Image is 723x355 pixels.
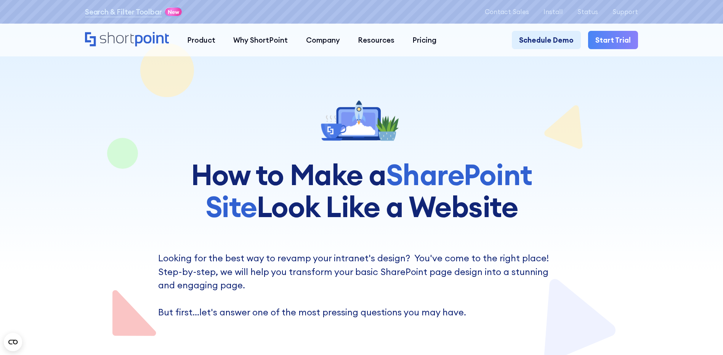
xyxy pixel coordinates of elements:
iframe: Chat Widget [685,318,723,355]
a: Contact Sales [485,8,529,15]
div: Company [306,35,340,45]
a: Why ShortPoint [224,31,297,49]
div: Why ShortPoint [233,35,288,45]
a: Resources [349,31,403,49]
button: Open CMP widget [4,333,22,351]
div: Resources [358,35,394,45]
div: Pricing [412,35,436,45]
a: Home [85,32,169,48]
span: SharePoint Site [205,156,532,224]
a: Support [612,8,638,15]
a: Company [297,31,349,49]
a: Search & Filter Toolbar [85,6,162,17]
a: Pricing [404,31,446,49]
div: Product [187,35,215,45]
a: Product [178,31,224,49]
a: Install [543,8,563,15]
p: Looking for the best way to revamp your intranet's design? You've come to the right place! Step-b... [158,251,565,319]
a: Start Trial [588,31,638,49]
a: Status [577,8,598,15]
h1: How to Make a Look Like a Website [144,159,578,222]
a: Schedule Demo [512,31,581,49]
